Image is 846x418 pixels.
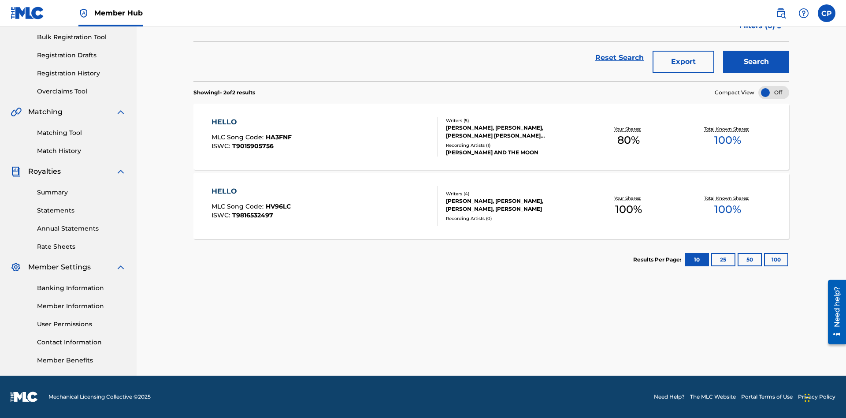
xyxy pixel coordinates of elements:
div: Writers ( 4 ) [446,190,579,197]
div: Help [795,4,813,22]
a: Match History [37,146,126,156]
a: Member Information [37,302,126,311]
a: User Permissions [37,320,126,329]
a: Statements [37,206,126,215]
button: 50 [738,253,762,266]
a: Public Search [772,4,790,22]
div: [PERSON_NAME] AND THE MOON [446,149,579,157]
span: T9015905756 [232,142,274,150]
span: HA3FNF [266,133,292,141]
a: Matching Tool [37,128,126,138]
span: 100 % [714,132,741,148]
span: Member Settings [28,262,91,272]
div: Recording Artists ( 1 ) [446,142,579,149]
iframe: Chat Widget [802,376,846,418]
span: ISWC : [211,211,232,219]
div: [PERSON_NAME], [PERSON_NAME], [PERSON_NAME], [PERSON_NAME] [446,197,579,213]
span: HV96LC [266,202,291,210]
button: 25 [711,253,735,266]
a: Registration Drafts [37,51,126,60]
a: Banking Information [37,284,126,293]
a: Summary [37,188,126,197]
span: T9816532497 [232,211,273,219]
div: Recording Artists ( 0 ) [446,215,579,222]
span: MLC Song Code : [211,202,266,210]
img: expand [115,262,126,272]
p: Results Per Page: [633,256,683,264]
a: Bulk Registration Tool [37,33,126,42]
img: expand [115,107,126,117]
a: Member Benefits [37,356,126,365]
img: expand [115,166,126,177]
a: The MLC Website [690,393,736,401]
div: User Menu [818,4,835,22]
span: Compact View [715,89,754,97]
img: help [798,8,809,19]
div: [PERSON_NAME], [PERSON_NAME], [PERSON_NAME] [PERSON_NAME] [PERSON_NAME], [PERSON_NAME] [446,124,579,140]
p: Your Shares: [614,126,643,132]
span: 100 % [714,202,741,217]
a: Need Help? [654,393,685,401]
a: Annual Statements [37,224,126,233]
img: search [775,8,786,19]
a: Reset Search [591,48,648,67]
img: MLC Logo [11,7,45,19]
a: Registration History [37,69,126,78]
button: 100 [764,253,788,266]
span: Royalties [28,166,61,177]
img: Top Rightsholder [78,8,89,19]
div: Writers ( 5 ) [446,117,579,124]
p: Your Shares: [614,195,643,202]
button: Export [653,51,714,73]
img: Royalties [11,166,21,177]
span: ISWC : [211,142,232,150]
button: 10 [685,253,709,266]
span: 100 % [615,202,642,217]
span: MLC Song Code : [211,133,266,141]
img: Member Settings [11,262,21,272]
img: Matching [11,107,22,117]
div: HELLO [211,186,291,197]
button: Search [723,51,789,73]
p: Total Known Shares: [704,126,751,132]
span: Mechanical Licensing Collective © 2025 [48,393,151,401]
div: Drag [805,384,810,411]
a: HELLOMLC Song Code:HV96LCISWC:T9816532497Writers (4)[PERSON_NAME], [PERSON_NAME], [PERSON_NAME], ... [193,173,789,239]
a: Rate Sheets [37,242,126,251]
span: 80 % [617,132,640,148]
span: Member Hub [94,8,143,18]
p: Total Known Shares: [704,195,751,202]
img: logo [11,392,38,402]
a: Privacy Policy [798,393,835,401]
a: Overclaims Tool [37,87,126,96]
a: Contact Information [37,338,126,347]
a: Portal Terms of Use [741,393,793,401]
p: Showing 1 - 2 of 2 results [193,89,255,97]
a: HELLOMLC Song Code:HA3FNFISWC:T9015905756Writers (5)[PERSON_NAME], [PERSON_NAME], [PERSON_NAME] [... [193,104,789,170]
span: Matching [28,107,63,117]
iframe: Resource Center [821,276,846,349]
div: HELLO [211,117,292,127]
